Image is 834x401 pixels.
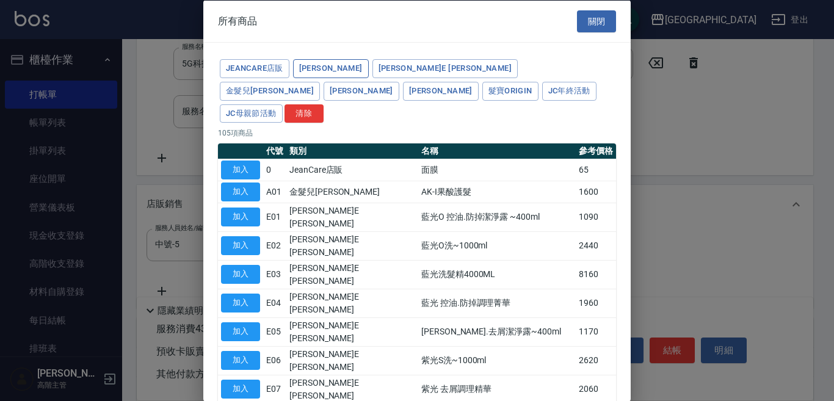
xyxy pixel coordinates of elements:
[403,81,479,100] button: [PERSON_NAME]
[220,81,320,100] button: 金髮兒[PERSON_NAME]
[418,289,576,317] td: 藍光 控油.防掉調理菁華
[220,104,283,123] button: JC母親節活動
[576,317,616,346] td: 1170
[221,322,260,341] button: 加入
[576,231,616,260] td: 2440
[418,231,576,260] td: 藍光O洗~1000ml
[418,203,576,231] td: 藍光O 控油.防掉潔淨露 ~400ml
[286,231,418,260] td: [PERSON_NAME]E [PERSON_NAME]
[293,59,369,78] button: [PERSON_NAME]
[418,317,576,346] td: [PERSON_NAME].去屑潔淨露~400ml
[372,59,518,78] button: [PERSON_NAME]E [PERSON_NAME]
[324,81,399,100] button: [PERSON_NAME]
[482,81,538,100] button: 髮寶Origin
[576,143,616,159] th: 參考價格
[218,15,257,27] span: 所有商品
[286,143,418,159] th: 類別
[418,346,576,375] td: 紫光S洗~1000ml
[221,182,260,201] button: 加入
[263,346,286,375] td: E06
[263,260,286,289] td: E03
[221,351,260,370] button: 加入
[263,231,286,260] td: E02
[220,59,289,78] button: JeanCare店販
[418,143,576,159] th: 名稱
[286,203,418,231] td: [PERSON_NAME]E [PERSON_NAME]
[286,181,418,203] td: 金髮兒[PERSON_NAME]
[221,294,260,312] button: 加入
[221,265,260,284] button: 加入
[418,159,576,181] td: 面膜
[286,289,418,317] td: [PERSON_NAME]E [PERSON_NAME]
[542,81,596,100] button: JC年終活動
[576,181,616,203] td: 1600
[418,181,576,203] td: AK-I果酸護髮
[221,236,260,255] button: 加入
[263,181,286,203] td: A01
[263,289,286,317] td: E04
[286,159,418,181] td: JeanCare店販
[576,289,616,317] td: 1960
[576,346,616,375] td: 2620
[418,260,576,289] td: 藍光洗髮精4000ML
[577,10,616,32] button: 關閉
[286,346,418,375] td: [PERSON_NAME]E [PERSON_NAME]
[218,128,616,139] p: 105 項商品
[576,159,616,181] td: 65
[263,317,286,346] td: E05
[221,208,260,226] button: 加入
[221,380,260,399] button: 加入
[285,104,324,123] button: 清除
[263,159,286,181] td: 0
[263,203,286,231] td: E01
[286,260,418,289] td: [PERSON_NAME]E [PERSON_NAME]
[286,317,418,346] td: [PERSON_NAME]E [PERSON_NAME]
[576,260,616,289] td: 8160
[263,143,286,159] th: 代號
[221,161,260,179] button: 加入
[576,203,616,231] td: 1090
